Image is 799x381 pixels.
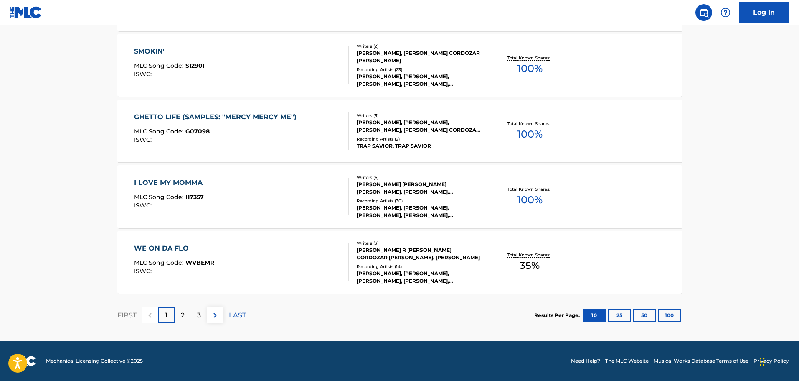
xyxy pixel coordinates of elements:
[507,120,552,127] p: Total Known Shares:
[165,310,167,320] p: 1
[134,128,185,135] span: MLC Song Code :
[10,356,36,366] img: logo
[507,252,552,258] p: Total Known Shares:
[760,349,765,374] div: Drag
[117,310,137,320] p: FIRST
[583,309,606,322] button: 10
[520,258,540,273] span: 35 %
[753,357,789,365] a: Privacy Policy
[134,62,185,69] span: MLC Song Code :
[357,142,483,150] div: TRAP SAVIOR, TRAP SAVIOR
[357,246,483,261] div: [PERSON_NAME] R [PERSON_NAME] CORDOZAR [PERSON_NAME], [PERSON_NAME]
[357,181,483,196] div: [PERSON_NAME] [PERSON_NAME] [PERSON_NAME], [PERSON_NAME], [PERSON_NAME], [PERSON_NAME] CORDOZAR [...
[181,310,185,320] p: 2
[357,204,483,219] div: [PERSON_NAME], [PERSON_NAME], [PERSON_NAME], [PERSON_NAME], [PERSON_NAME]
[357,66,483,73] div: Recording Artists ( 23 )
[117,165,682,228] a: I LOVE MY MOMMAMLC Song Code:I17357ISWC:Writers (6)[PERSON_NAME] [PERSON_NAME] [PERSON_NAME], [PE...
[357,43,483,49] div: Writers ( 2 )
[654,357,748,365] a: Musical Works Database Terms of Use
[658,309,681,322] button: 100
[357,270,483,285] div: [PERSON_NAME], [PERSON_NAME], [PERSON_NAME], [PERSON_NAME], [PERSON_NAME]
[134,112,301,122] div: GHETTO LIFE (SAMPLES: "MERCY MERCY ME")
[517,192,543,207] span: 100 %
[134,136,154,143] span: ISWC :
[134,267,154,275] span: ISWC :
[10,6,42,18] img: MLC Logo
[117,100,682,162] a: GHETTO LIFE (SAMPLES: "MERCY MERCY ME")MLC Song Code:G07098ISWC:Writers (5)[PERSON_NAME], [PERSON...
[357,49,483,64] div: [PERSON_NAME], [PERSON_NAME] CORDOZAR [PERSON_NAME]
[134,46,205,56] div: SMOKIN'
[517,127,543,142] span: 100 %
[134,193,185,201] span: MLC Song Code :
[357,119,483,134] div: [PERSON_NAME], [PERSON_NAME], [PERSON_NAME], [PERSON_NAME] CORDOZAR [PERSON_NAME], [PERSON_NAME]
[357,113,483,119] div: Writers ( 5 )
[695,4,712,21] a: Public Search
[134,178,207,188] div: I LOVE MY MOMMA
[185,62,205,69] span: S1290I
[46,357,143,365] span: Mechanical Licensing Collective © 2025
[357,174,483,181] div: Writers ( 6 )
[357,73,483,88] div: [PERSON_NAME], [PERSON_NAME], [PERSON_NAME], [PERSON_NAME], [PERSON_NAME] & [PERSON_NAME], [PERSO...
[185,259,214,266] span: WVBEMR
[534,312,582,319] p: Results Per Page:
[210,310,220,320] img: right
[699,8,709,18] img: search
[185,128,210,135] span: G07098
[357,136,483,142] div: Recording Artists ( 2 )
[229,310,246,320] p: LAST
[134,202,154,209] span: ISWC :
[357,198,483,204] div: Recording Artists ( 30 )
[197,310,201,320] p: 3
[357,240,483,246] div: Writers ( 3 )
[633,309,656,322] button: 50
[117,34,682,97] a: SMOKIN'MLC Song Code:S1290IISWC:Writers (2)[PERSON_NAME], [PERSON_NAME] CORDOZAR [PERSON_NAME]Rec...
[117,231,682,294] a: WE ON DA FLOMLC Song Code:WVBEMRISWC:Writers (3)[PERSON_NAME] R [PERSON_NAME] CORDOZAR [PERSON_NA...
[717,4,734,21] div: Help
[605,357,649,365] a: The MLC Website
[739,2,789,23] a: Log In
[134,70,154,78] span: ISWC :
[134,243,214,253] div: WE ON DA FLO
[571,357,600,365] a: Need Help?
[757,341,799,381] iframe: Chat Widget
[507,186,552,192] p: Total Known Shares:
[517,61,543,76] span: 100 %
[357,263,483,270] div: Recording Artists ( 14 )
[608,309,631,322] button: 25
[720,8,731,18] img: help
[507,55,552,61] p: Total Known Shares:
[134,259,185,266] span: MLC Song Code :
[185,193,204,201] span: I17357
